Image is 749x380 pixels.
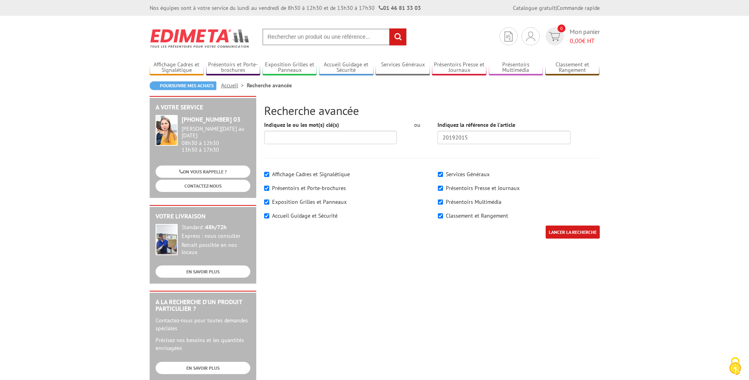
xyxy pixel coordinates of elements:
[409,121,426,129] div: ou
[264,104,600,117] h2: Recherche avancée
[150,81,216,90] a: Poursuivre mes achats
[513,4,600,12] div: |
[156,316,250,332] p: Contactez-nous pour toutes demandes spéciales
[272,212,338,219] label: Accueil Guidage et Sécurité
[263,61,317,74] a: Exposition Grilles et Panneaux
[182,224,250,231] div: Standard :
[182,242,250,256] div: Retrait possible en nos locaux
[150,61,204,74] a: Affichage Cadres et Signalétique
[379,4,421,11] strong: 01 46 81 33 03
[150,4,421,12] div: Nos équipes sont à votre service du lundi au vendredi de 8h30 à 12h30 et de 13h30 à 17h30
[264,199,269,205] input: Exposition Grilles et Panneaux
[437,121,515,129] label: Indiquez la référence de l'article
[156,213,250,220] h2: Votre livraison
[558,24,565,32] span: 0
[505,32,512,41] img: devis rapide
[156,104,250,111] h2: A votre service
[721,353,749,380] button: Cookies (fenêtre modale)
[549,32,560,41] img: devis rapide
[272,171,350,178] label: Affichage Cadres et Signalétique
[264,186,269,191] input: Présentoirs et Porte-brochures
[264,213,269,218] input: Accueil Guidage et Sécurité
[446,184,520,192] label: Présentoirs Presse et Journaux
[319,61,374,74] a: Accueil Guidage et Sécurité
[156,299,250,312] h2: A la recherche d'un produit particulier ?
[150,24,250,53] img: Edimeta
[545,61,600,74] a: Classement et Rangement
[446,171,490,178] label: Services Généraux
[272,184,346,192] label: Présentoirs et Porte-brochures
[221,82,247,89] a: Accueil
[156,265,250,278] a: EN SAVOIR PLUS
[156,336,250,352] p: Précisez vos besoins et les quantités envisagées
[526,32,535,41] img: devis rapide
[182,233,250,240] div: Express : nous consulter
[570,36,600,45] span: € HT
[446,198,501,205] label: Présentoirs Multimédia
[570,37,582,45] span: 0,00
[513,4,556,11] a: Catalogue gratuit
[489,61,543,74] a: Présentoirs Multimédia
[156,362,250,374] a: EN SAVOIR PLUS
[272,198,347,205] label: Exposition Grilles et Panneaux
[438,213,443,218] input: Classement et Rangement
[544,27,600,45] a: devis rapide 0 Mon panier 0,00€ HT
[446,212,508,219] label: Classement et Rangement
[156,180,250,192] a: CONTACTEZ-NOUS
[182,115,240,123] strong: [PHONE_NUMBER] 03
[205,224,227,231] strong: 48h/72h
[432,61,486,74] a: Présentoirs Presse et Journaux
[725,356,745,376] img: Cookies (fenêtre modale)
[557,4,600,11] a: Commande rapide
[182,126,250,139] div: [PERSON_NAME][DATE] au [DATE]
[264,172,269,177] input: Affichage Cadres et Signalétique
[156,224,178,255] img: widget-livraison.jpg
[182,126,250,153] div: 08h30 à 12h30 13h30 à 17h30
[438,199,443,205] input: Présentoirs Multimédia
[375,61,430,74] a: Services Généraux
[389,28,406,45] input: rechercher
[247,81,292,89] li: Recherche avancée
[206,61,261,74] a: Présentoirs et Porte-brochures
[570,27,600,45] span: Mon panier
[156,166,250,178] a: ON VOUS RAPPELLE ?
[264,121,339,129] label: Indiquez le ou les mot(s) clé(s)
[262,28,407,45] input: Rechercher un produit ou une référence...
[156,115,178,146] img: widget-service.jpg
[438,186,443,191] input: Présentoirs Presse et Journaux
[438,172,443,177] input: Services Généraux
[546,226,600,239] input: LANCER LA RECHERCHE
